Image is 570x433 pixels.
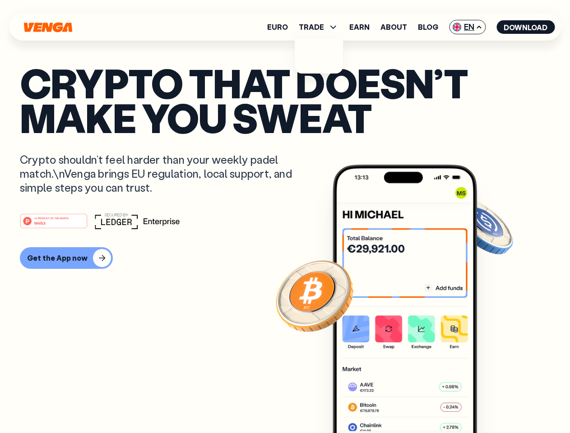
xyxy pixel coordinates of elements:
[34,220,46,225] tspan: Web3
[496,20,555,34] button: Download
[380,23,407,31] a: About
[274,255,355,336] img: Bitcoin
[418,23,438,31] a: Blog
[20,152,305,195] p: Crypto shouldn’t feel harder than your weekly padel match.\nVenga brings EU regulation, local sup...
[20,247,550,269] a: Get the App now
[349,23,370,31] a: Earn
[27,253,88,263] div: Get the App now
[20,65,550,134] p: Crypto that doesn’t make you sweat
[23,22,73,32] svg: Home
[267,23,288,31] a: Euro
[452,23,461,32] img: flag-uk
[449,20,486,34] span: EN
[20,219,88,230] a: #1 PRODUCT OF THE MONTHWeb3
[299,23,324,31] span: TRADE
[20,247,113,269] button: Get the App now
[450,194,515,259] img: USDC coin
[34,216,69,219] tspan: #1 PRODUCT OF THE MONTH
[299,22,338,32] span: TRADE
